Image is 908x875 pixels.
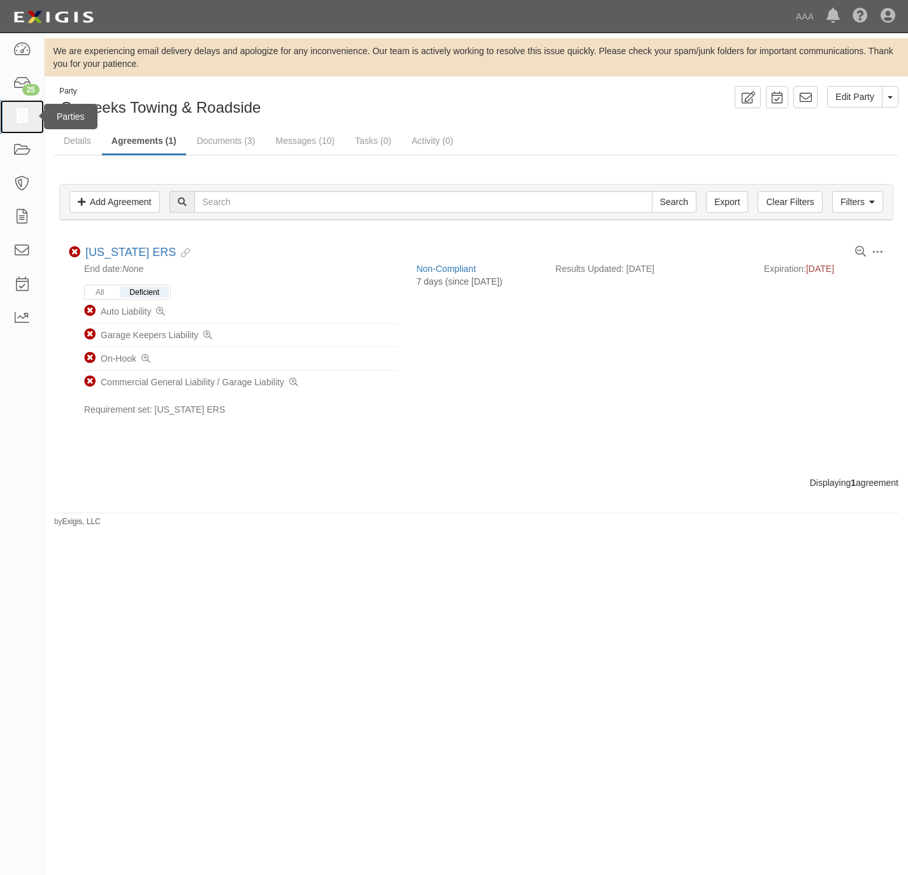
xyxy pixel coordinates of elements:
[187,128,265,153] a: Documents (3)
[85,246,176,259] a: [US_STATE] ERS
[203,329,212,341] a: View deficiencies
[789,4,820,29] a: AAA
[54,128,101,153] a: Details
[45,45,908,70] div: We are experiencing email delivery delays and apologize for any inconvenience. Our team is active...
[84,324,397,347] li: Garage Keepers Liability
[84,352,96,364] i: Non-Compliant
[85,246,190,260] div: California ERS
[556,262,745,275] div: Results Updated: [DATE]
[62,517,101,526] a: Exigis, LLC
[54,86,467,118] div: Cargeeks Towing & Roadside
[764,262,884,275] div: Expiration:
[59,86,261,97] div: Party
[10,6,97,29] img: logo-5460c22ac91f19d4615b14bd174203de0afe785f0fc80cf4dbbc73dc1793850b.png
[652,191,696,213] input: Search
[853,9,868,24] i: Help Center - Complianz
[54,516,101,527] small: by
[194,191,652,213] input: Search
[806,264,834,274] span: [DATE]
[289,376,298,388] a: View deficiencies
[141,352,150,365] a: View deficiencies
[84,347,397,371] li: On-Hook
[706,191,748,213] a: Export
[120,287,169,298] button: Deficient
[416,264,475,274] a: Non-Compliant
[45,476,908,489] div: Displaying agreement
[84,305,96,317] i: Non-Compliant
[69,191,160,213] a: Add Agreement
[402,128,463,153] a: Activity (0)
[44,104,97,129] div: Parties
[345,128,401,153] a: Tasks (0)
[61,99,261,116] span: Cargeeks Towing & Roadside
[102,128,186,155] a: Agreements (1)
[69,246,80,258] i: Non-Compliant
[84,403,397,416] div: Requirement set: [US_STATE] ERS
[84,300,397,324] li: Auto Liability
[22,84,40,96] div: 25
[84,376,96,387] i: Non-Compliant
[758,191,822,213] a: Clear Filters
[69,262,407,275] div: End date:
[122,264,143,274] em: None
[416,275,502,288] div: 7 days (since [DATE])
[86,287,113,298] button: All
[176,249,190,258] i: Evidence Linked
[827,86,883,108] a: Edit Party
[84,371,397,394] li: Commercial General Liability / Garage Liability
[851,478,856,488] b: 1
[855,246,866,258] a: View results summary
[84,329,96,340] i: Non-Compliant
[156,305,165,318] a: View deficiencies
[266,128,345,153] a: Messages (10)
[832,191,883,213] a: Filters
